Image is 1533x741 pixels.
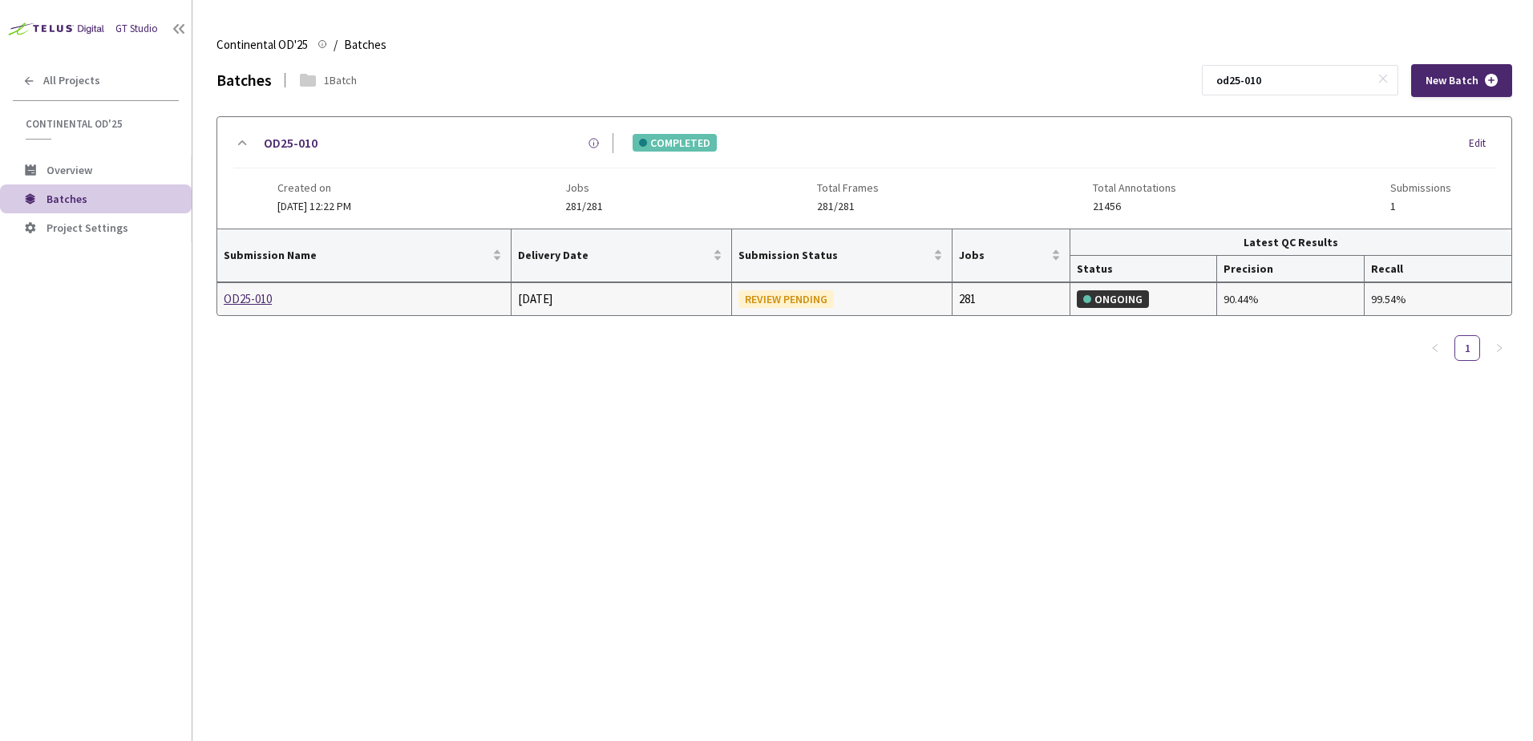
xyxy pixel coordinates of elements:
[1217,256,1364,282] th: Precision
[512,229,732,282] th: Delivery Date
[1224,290,1357,308] div: 90.44%
[1426,74,1478,87] span: New Batch
[1371,290,1505,308] div: 99.54%
[224,290,394,309] a: OD25-010
[43,74,100,87] span: All Projects
[47,192,87,206] span: Batches
[518,290,725,309] div: [DATE]
[953,229,1070,282] th: Jobs
[1495,343,1504,353] span: right
[26,117,169,131] span: Continental OD'25
[1469,136,1495,152] div: Edit
[216,69,272,92] div: Batches
[732,229,953,282] th: Submission Status
[1070,256,1217,282] th: Status
[1207,66,1377,95] input: Search
[115,22,158,37] div: GT Studio
[633,134,717,152] div: COMPLETED
[224,249,489,261] span: Submission Name
[1454,335,1480,361] li: 1
[344,35,386,55] span: Batches
[1430,343,1440,353] span: left
[1365,256,1511,282] th: Recall
[1422,335,1448,361] li: Previous Page
[277,181,351,194] span: Created on
[1093,181,1176,194] span: Total Annotations
[216,35,308,55] span: Continental OD'25
[264,133,318,153] a: OD25-010
[565,181,603,194] span: Jobs
[1390,181,1451,194] span: Submissions
[959,249,1048,261] span: Jobs
[518,249,710,261] span: Delivery Date
[217,229,512,282] th: Submission Name
[217,117,1511,229] div: OD25-010COMPLETEDEditCreated on[DATE] 12:22 PMJobs281/281Total Frames281/281Total Annotations2145...
[817,181,879,194] span: Total Frames
[1486,335,1512,361] li: Next Page
[47,221,128,235] span: Project Settings
[959,290,1063,309] div: 281
[565,200,603,213] span: 281/281
[324,72,357,88] div: 1 Batch
[47,163,92,177] span: Overview
[277,199,351,213] span: [DATE] 12:22 PM
[1077,290,1149,308] div: ONGOING
[1486,335,1512,361] button: right
[1455,336,1479,360] a: 1
[1093,200,1176,213] span: 21456
[1422,335,1448,361] button: left
[1070,229,1511,256] th: Latest QC Results
[334,35,338,55] li: /
[817,200,879,213] span: 281/281
[1390,200,1451,213] span: 1
[738,249,930,261] span: Submission Status
[738,290,834,308] div: REVIEW PENDING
